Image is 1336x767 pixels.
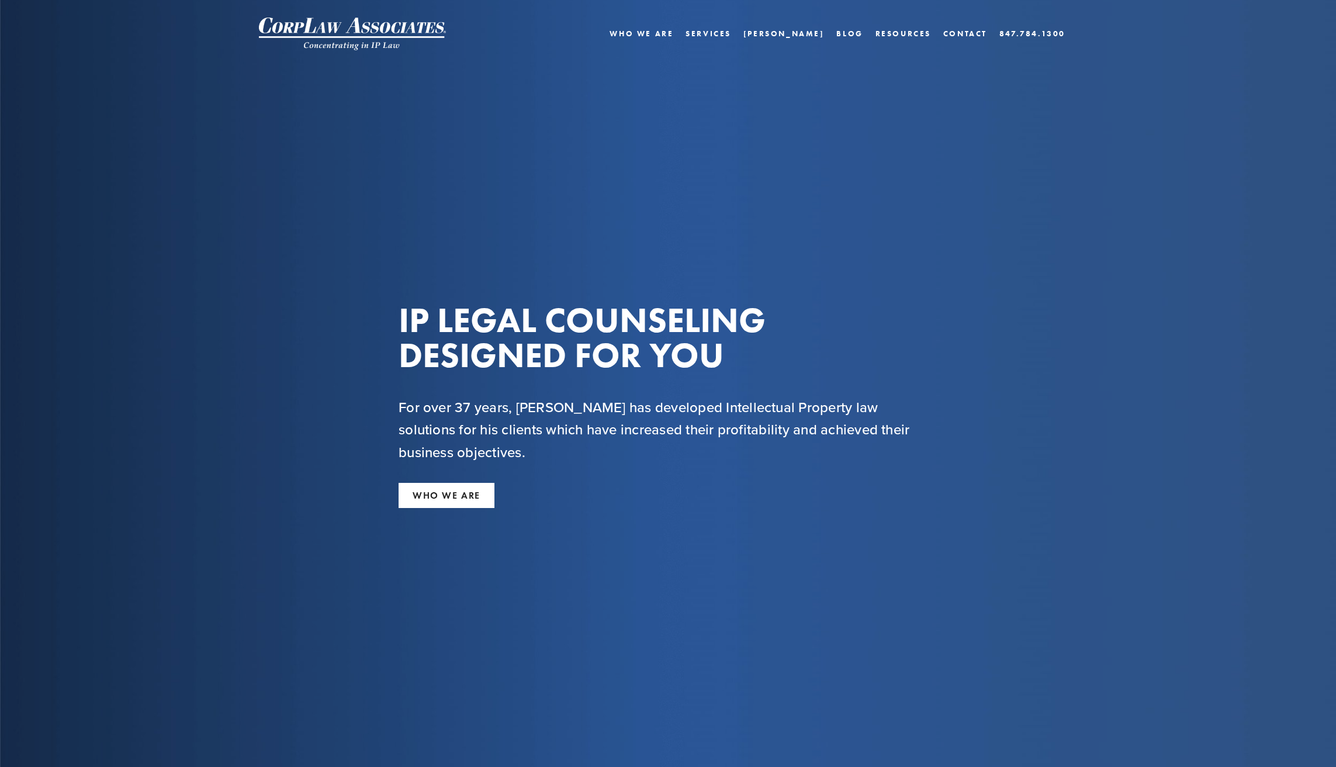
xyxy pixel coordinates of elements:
[610,25,673,42] a: Who We Are
[399,396,937,463] h2: For over 37 years, [PERSON_NAME] has developed Intellectual Property law solutions for his client...
[686,25,731,42] a: Services
[999,25,1065,42] a: 847.784.1300
[259,18,446,50] img: CorpLaw IP Law Firm
[743,25,825,42] a: [PERSON_NAME]
[943,25,987,42] a: Contact
[399,483,494,508] a: WHO WE ARE
[399,302,937,372] h1: IP LEGAL COUNSELING DESIGNED FOR YOU
[836,25,863,42] a: Blog
[875,29,931,38] a: Resources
